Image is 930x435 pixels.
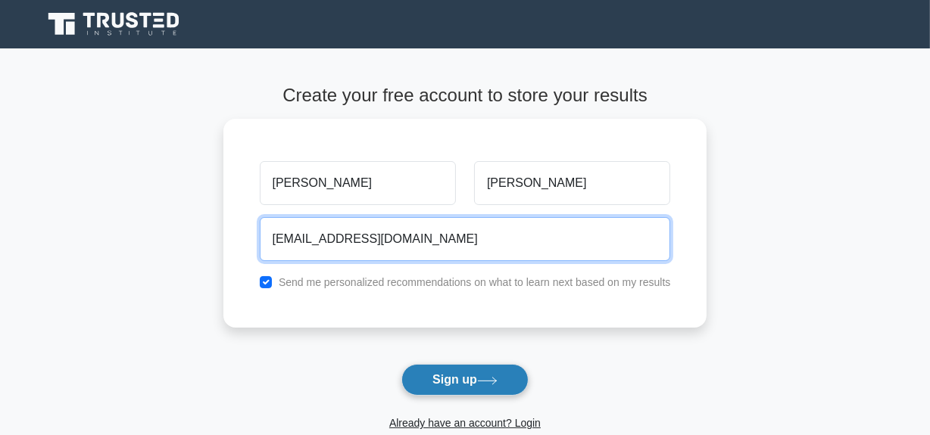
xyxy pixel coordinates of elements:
[389,417,541,429] a: Already have an account? Login
[401,364,529,396] button: Sign up
[260,217,671,261] input: Email
[474,161,670,205] input: Last name
[223,85,707,107] h4: Create your free account to store your results
[279,276,671,288] label: Send me personalized recommendations on what to learn next based on my results
[260,161,456,205] input: First name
